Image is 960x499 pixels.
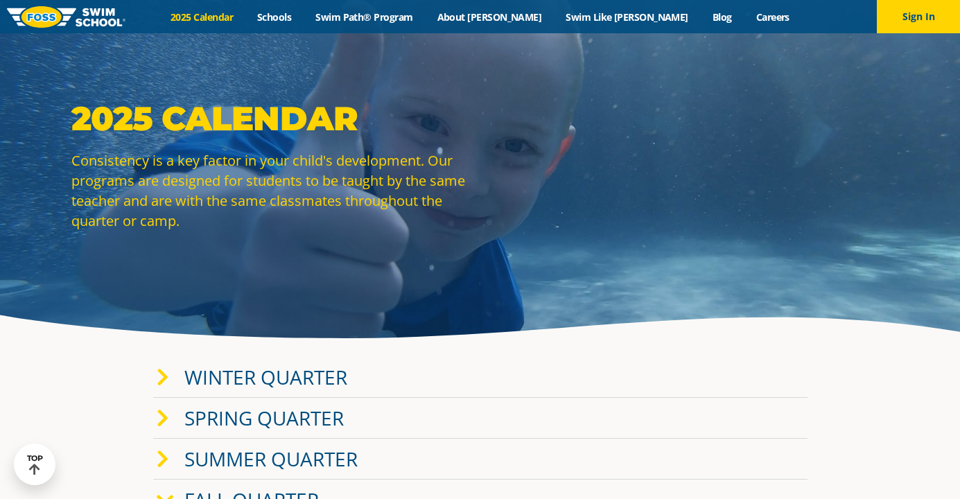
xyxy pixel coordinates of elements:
[304,10,425,24] a: Swim Path® Program
[159,10,245,24] a: 2025 Calendar
[425,10,554,24] a: About [PERSON_NAME]
[7,6,125,28] img: FOSS Swim School Logo
[184,364,347,390] a: Winter Quarter
[71,98,358,139] strong: 2025 Calendar
[554,10,701,24] a: Swim Like [PERSON_NAME]
[184,446,358,472] a: Summer Quarter
[27,454,43,475] div: TOP
[700,10,744,24] a: Blog
[744,10,801,24] a: Careers
[71,150,473,231] p: Consistency is a key factor in your child's development. Our programs are designed for students t...
[184,405,344,431] a: Spring Quarter
[245,10,304,24] a: Schools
